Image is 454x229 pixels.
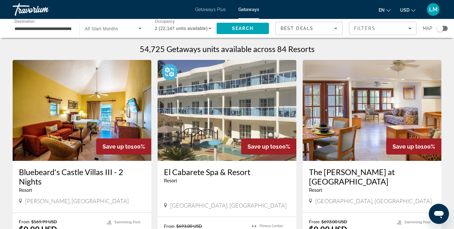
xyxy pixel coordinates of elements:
button: User Menu [425,3,441,16]
span: Map [423,24,432,33]
div: 100% [241,138,296,155]
input: Select destination [15,25,71,32]
span: en [379,8,385,13]
img: Bluebeard's Castle Villas III - 2 Nights [13,60,151,161]
span: Swimming Pool [114,220,140,224]
a: Getaways Plus [195,7,226,12]
span: USD [400,8,410,13]
span: From [19,219,30,224]
a: The [PERSON_NAME] at [GEOGRAPHIC_DATA] [309,167,435,186]
span: [GEOGRAPHIC_DATA], [GEOGRAPHIC_DATA] [170,202,287,209]
span: Resort [309,188,322,193]
span: $693.00 USD [176,223,202,229]
a: Travorium [13,1,76,18]
button: Search [217,23,269,34]
span: All Start Months [85,26,118,31]
span: Occupancy [155,20,175,24]
span: From [309,219,320,224]
span: Destination [15,19,35,23]
span: $569.99 USD [31,219,57,224]
span: Resort [19,188,32,193]
iframe: Button to launch messaging window [429,204,449,224]
button: Change language [379,5,391,15]
span: Save up to [102,143,131,150]
span: Best Deals [281,26,313,31]
mat-select: Sort by [281,25,337,32]
div: 100% [96,138,151,155]
img: El Cabarete Spa & Resort [158,60,296,161]
span: Filters [354,26,375,31]
span: Save up to [247,143,276,150]
span: $693.00 USD [321,219,347,224]
span: Fitness Center [259,224,283,228]
img: The Marlin at Taino Beach [303,60,441,161]
a: Bluebeard's Castle Villas III - 2 Nights [19,167,145,186]
button: Filters [349,22,416,35]
div: 100% [386,138,441,155]
span: 2 (22,147 units available) [155,26,208,31]
span: Resort [164,178,177,183]
a: El Cabarete Spa & Resort [164,167,290,177]
span: [GEOGRAPHIC_DATA], [GEOGRAPHIC_DATA] [315,197,432,204]
span: Save up to [393,143,421,150]
span: [PERSON_NAME], [GEOGRAPHIC_DATA] [25,197,129,204]
a: Getaways [238,7,259,12]
span: Swimming Pool [405,220,430,224]
span: Search [232,26,253,31]
span: LM [429,6,438,13]
button: Change currency [400,5,416,15]
span: From [164,223,175,229]
h1: 54,725 Getaways units available across 84 Resorts [140,44,315,54]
